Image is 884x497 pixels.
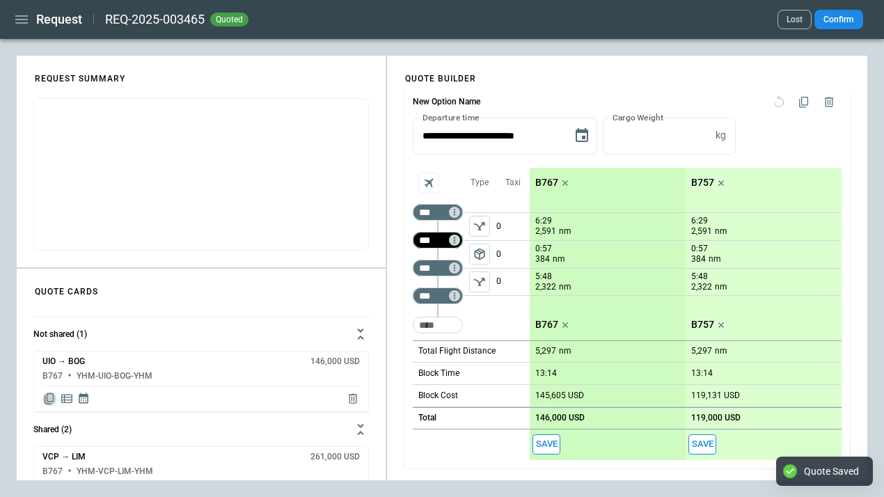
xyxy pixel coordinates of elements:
[535,390,584,401] p: 145,605 USD
[496,269,530,295] p: 0
[532,434,560,455] button: Save
[469,271,490,292] span: Type of sector
[691,226,712,237] p: 2,591
[716,129,726,141] p: kg
[691,216,708,226] p: 6:29
[814,10,863,29] button: Confirm
[418,173,439,194] span: Aircraft selection
[469,244,490,265] span: Type of sector
[413,204,463,221] div: Not found
[33,425,72,434] h6: Shared (2)
[709,253,721,265] p: nm
[213,15,246,24] span: quoted
[568,122,596,150] button: Choose date, selected date is Aug 13, 2025
[418,413,436,423] h6: Total
[535,244,552,254] p: 0:57
[77,372,152,381] h6: YHM-UIO-BOG-YHM
[691,271,708,282] p: 5:48
[346,392,360,406] span: Delete quote
[388,59,493,90] h4: QUOTE BUILDER
[535,271,552,282] p: 5:48
[469,271,490,292] button: left aligned
[413,260,463,276] div: Not found
[778,10,812,29] button: Lost
[816,90,842,115] span: Delete quote option
[423,111,480,123] label: Departure time
[18,272,115,303] h4: QUOTE CARDS
[33,351,369,412] div: Not shared (1)
[613,111,663,123] label: Cargo Weight
[77,467,153,476] h6: YHM-VCP-LIM-YHM
[559,281,571,293] p: nm
[535,368,557,379] p: 13:14
[691,319,714,331] p: B757
[105,11,205,28] h2: REQ-2025-003465
[418,368,459,379] p: Block Time
[766,90,791,115] span: Reset quote option
[42,452,86,461] h6: VCP → LIM
[413,317,463,333] div: Too short
[535,413,585,423] p: 146,000 USD
[418,345,496,357] p: Total Flight Distance
[496,241,530,268] p: 0
[471,177,489,189] p: Type
[804,465,859,478] div: Quote Saved
[535,319,558,331] p: B767
[691,177,714,189] p: B757
[691,253,706,265] p: 384
[418,390,458,402] p: Block Cost
[42,467,63,476] h6: B767
[60,392,74,406] span: Display detailed quote content
[530,168,842,460] div: scrollable content
[535,226,556,237] p: 2,591
[469,216,490,237] button: left aligned
[715,226,727,237] p: nm
[77,392,90,406] span: Display quote schedule
[691,413,741,423] p: 119,000 USD
[310,357,360,366] h6: 146,000 USD
[33,317,369,351] button: Not shared (1)
[535,346,556,356] p: 5,297
[473,247,487,261] span: package_2
[691,281,712,293] p: 2,322
[42,392,56,406] span: Copy quote content
[553,253,565,265] p: nm
[469,216,490,237] span: Type of sector
[36,11,82,28] h1: Request
[42,372,63,381] h6: B767
[688,434,716,455] button: Save
[387,27,867,480] div: scrollable content
[532,434,560,455] span: Save this aircraft quote and copy details to clipboard
[469,244,490,265] button: left aligned
[33,413,369,446] button: Shared (2)
[691,368,713,379] p: 13:14
[535,253,550,265] p: 384
[691,244,708,254] p: 0:57
[691,390,740,401] p: 119,131 USD
[535,281,556,293] p: 2,322
[559,226,571,237] p: nm
[505,177,521,189] p: Taxi
[791,90,816,115] span: Duplicate quote option
[496,213,530,240] p: 0
[715,281,727,293] p: nm
[688,434,716,455] span: Save this aircraft quote and copy details to clipboard
[33,330,87,339] h6: Not shared (1)
[413,287,463,304] div: Too short
[42,357,85,366] h6: UIO → BOG
[535,177,558,189] p: B767
[413,90,480,115] h6: New Option Name
[535,216,552,226] p: 6:29
[559,345,571,357] p: nm
[310,452,360,461] h6: 261,000 USD
[413,232,463,248] div: Not found
[691,346,712,356] p: 5,297
[18,59,142,90] h4: REQUEST SUMMARY
[715,345,727,357] p: nm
